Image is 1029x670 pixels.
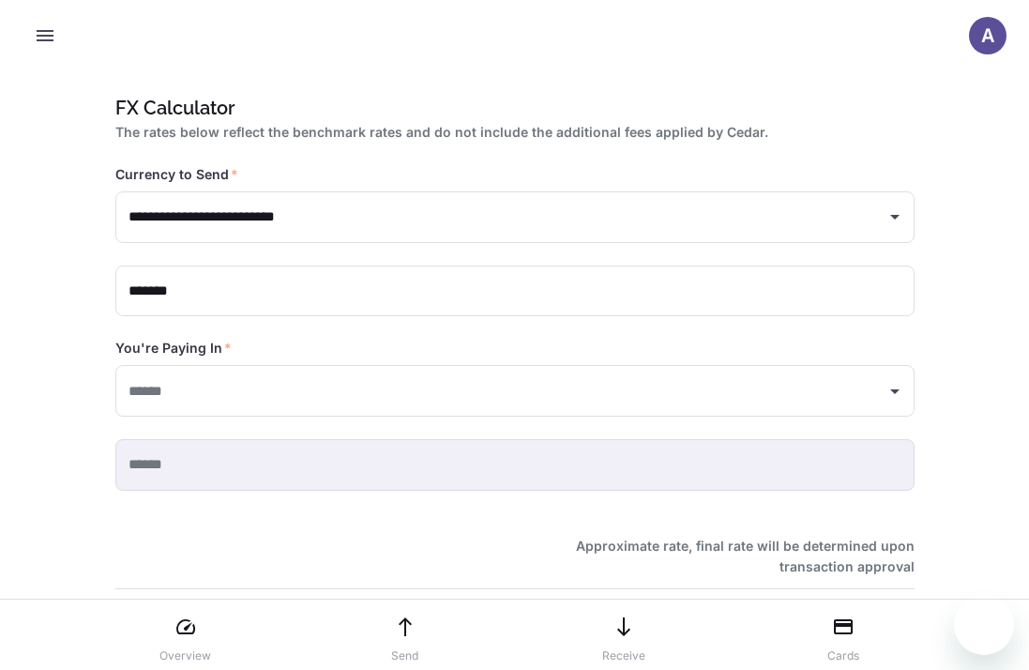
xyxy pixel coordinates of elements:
[115,94,907,122] h1: FX Calculator
[590,606,658,664] a: Receive
[152,606,219,664] a: Overview
[115,339,232,358] label: You're Paying In
[554,536,914,577] h6: Approximate rate, final rate will be determined upon transaction approval
[882,378,908,404] button: Open
[954,595,1014,655] iframe: Button to launch messaging window
[810,606,877,664] a: Cards
[159,647,211,664] p: Overview
[969,17,1006,54] button: A
[391,647,418,664] p: Send
[371,606,439,664] a: Send
[882,204,908,230] button: Open
[115,165,238,184] label: Currency to Send
[827,647,859,664] p: Cards
[602,647,645,664] p: Receive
